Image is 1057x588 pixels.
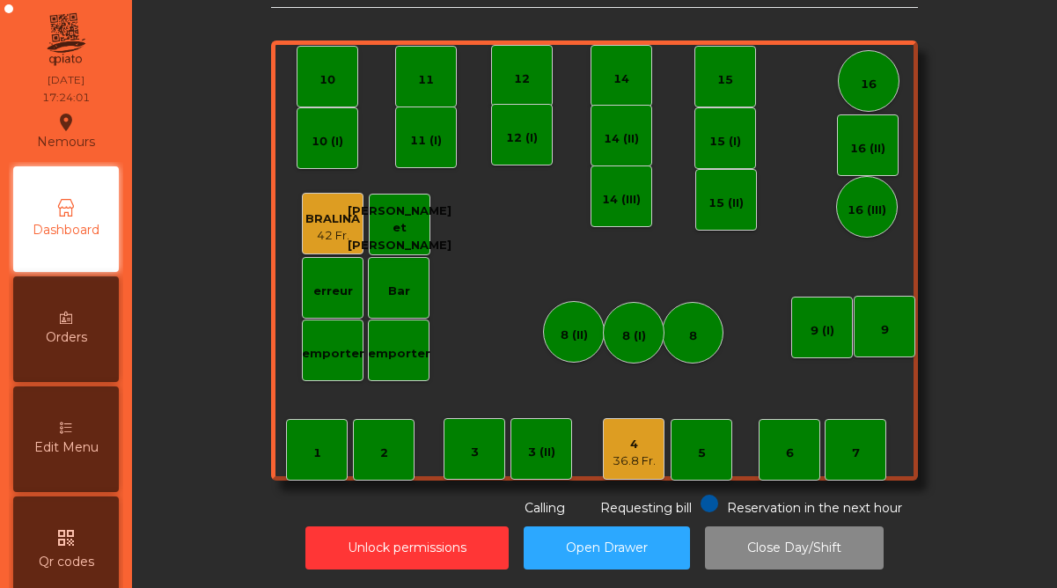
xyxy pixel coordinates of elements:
div: 16 (III) [848,202,886,219]
span: Orders [46,328,87,347]
div: Bar [388,283,410,300]
div: erreur [313,283,353,300]
div: 15 [717,71,733,89]
div: 3 [471,444,479,461]
div: 14 (III) [602,191,641,209]
span: Requesting bill [600,500,692,516]
div: 4 [613,436,656,453]
div: 42 Fr. [305,227,360,245]
div: emporter [302,345,364,363]
div: 15 (II) [708,195,744,212]
div: 17:24:01 [42,90,90,106]
div: 12 [514,70,530,88]
img: qpiato [44,9,87,70]
div: 16 [861,76,877,93]
div: 11 [418,71,434,89]
button: Open Drawer [524,526,690,570]
div: Nemours [37,109,95,153]
div: BRALINA [305,210,360,228]
span: Dashboard [33,221,99,239]
div: [PERSON_NAME] et [PERSON_NAME] [348,202,451,254]
div: 6 [786,445,794,462]
span: Calling [525,500,565,516]
span: Reservation in the next hour [727,500,902,516]
i: qr_code [55,527,77,548]
div: 5 [698,445,706,462]
div: 2 [380,445,388,462]
button: Unlock permissions [305,526,509,570]
div: 36.8 Fr. [613,452,656,470]
div: 11 (I) [410,132,442,150]
div: 10 [319,71,335,89]
div: emporter [368,345,430,363]
div: 1 [313,445,321,462]
div: 15 (I) [709,133,741,151]
div: 8 (II) [561,327,588,344]
div: 8 (I) [622,327,646,345]
div: 14 [613,70,629,88]
div: 12 (I) [506,129,538,147]
div: 9 [881,321,889,339]
div: 9 (I) [811,322,834,340]
div: 3 (II) [528,444,555,461]
span: Qr codes [39,553,94,571]
div: [DATE] [48,72,84,88]
div: 8 [689,327,697,345]
div: 14 (II) [604,130,639,148]
button: Close Day/Shift [705,526,884,570]
div: 7 [852,445,860,462]
i: location_on [55,112,77,133]
span: Edit Menu [34,438,99,457]
div: 16 (II) [850,140,885,158]
div: 10 (I) [312,133,343,151]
